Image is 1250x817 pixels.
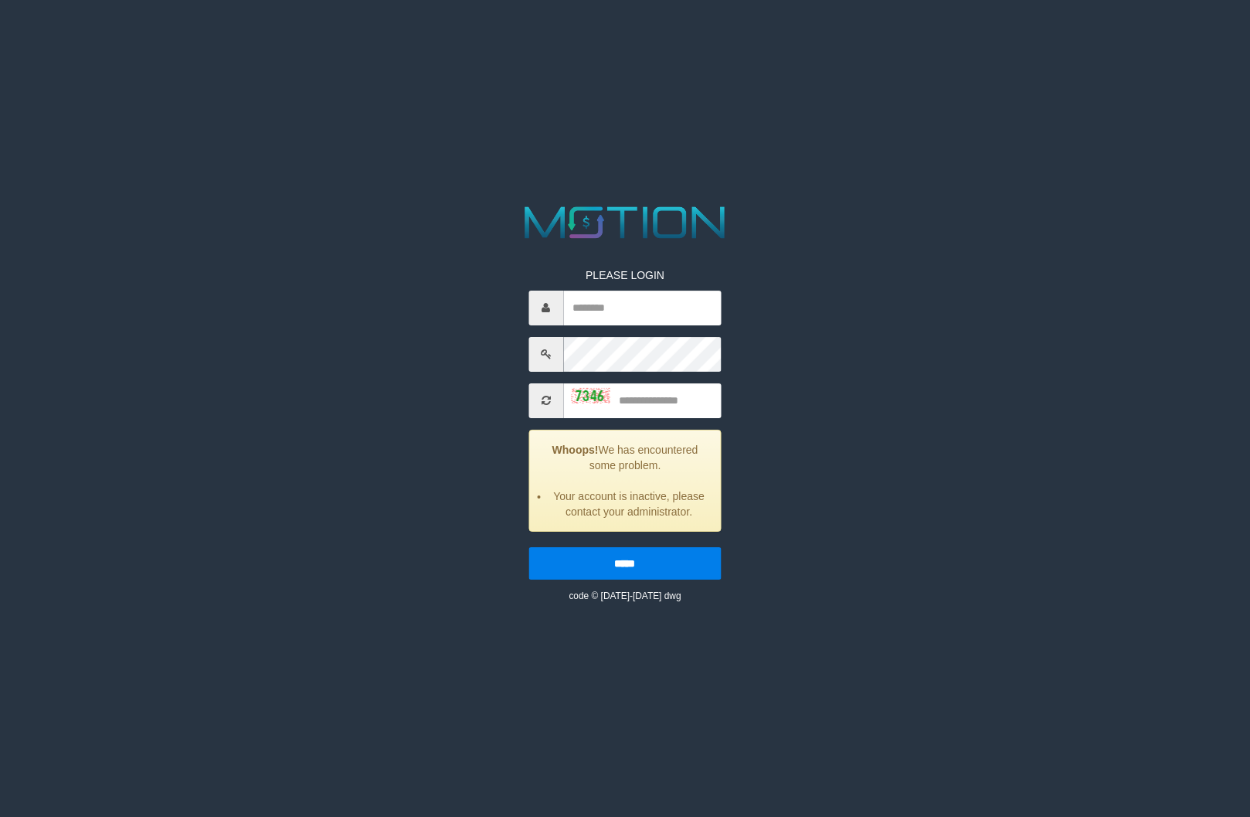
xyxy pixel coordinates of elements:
[552,444,599,456] strong: Whoops!
[515,201,734,244] img: MOTION_logo.png
[528,267,722,283] p: PLEASE LOGIN
[528,430,722,532] div: We has encountered some problem.
[569,591,681,601] small: code © [DATE]-[DATE] dwg
[571,388,610,403] img: captcha
[549,488,709,519] li: Your account is inactive, please contact your administrator.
